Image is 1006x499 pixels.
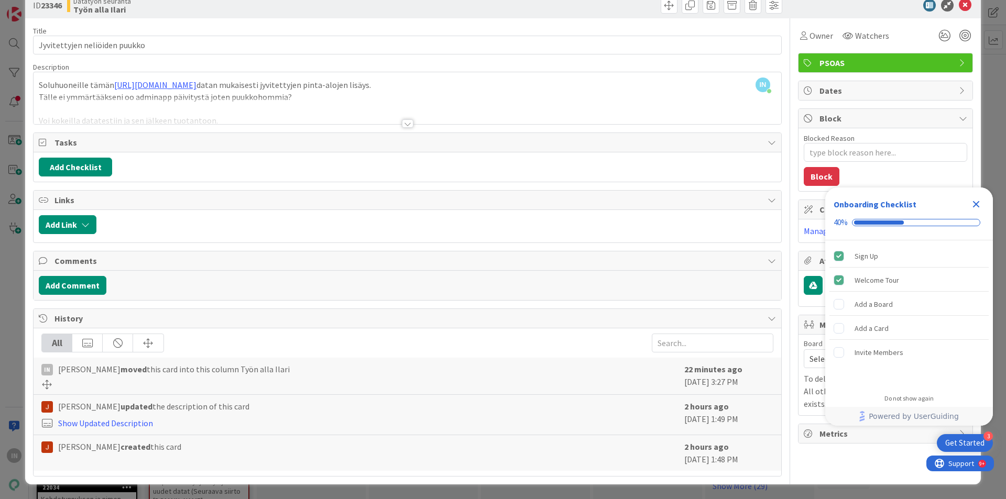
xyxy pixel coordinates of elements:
[819,427,954,440] span: Metrics
[825,240,993,387] div: Checklist items
[819,84,954,97] span: Dates
[884,394,934,403] div: Do not show again
[121,401,152,412] b: updated
[855,322,889,335] div: Add a Card
[121,441,150,452] b: created
[834,198,916,210] div: Onboarding Checklist
[830,407,988,426] a: Powered by UserGuiding
[54,194,762,206] span: Links
[945,438,985,448] div: Get Started
[39,158,112,176] button: Add Checklist
[41,364,53,375] div: IN
[834,218,848,227] div: 40%
[869,410,959,423] span: Powered by UserGuiding
[684,440,773,465] div: [DATE] 1:48 PM
[684,441,729,452] b: 2 hours ago
[33,62,69,72] span: Description
[819,318,954,331] span: Mirrors
[33,26,47,36] label: Title
[39,215,96,234] button: Add Link
[819,57,954,69] span: PSOAS
[39,276,106,295] button: Add Comment
[829,317,989,340] div: Add a Card is incomplete.
[825,187,993,426] div: Checklist Container
[22,2,48,14] span: Support
[53,4,58,13] div: 9+
[819,203,954,216] span: Custom Fields
[937,434,993,452] div: Open Get Started checklist, remaining modules: 3
[54,312,762,325] span: History
[121,364,147,374] b: moved
[58,400,249,413] span: [PERSON_NAME] the description of this card
[54,254,762,267] span: Comments
[804,372,967,410] p: To delete a mirror card, just delete the card. All other mirrored cards will continue to exists.
[819,254,954,267] span: Attachments
[819,112,954,125] span: Block
[684,364,742,374] b: 22 minutes ago
[39,79,776,91] p: Soluhuoneille tämän datan mukaisesti jyvitettyjen pinta-alojen lisäys.
[829,245,989,268] div: Sign Up is complete.
[855,274,899,286] div: Welcome Tour
[855,29,889,42] span: Watchers
[855,250,878,262] div: Sign Up
[810,29,833,42] span: Owner
[829,269,989,292] div: Welcome Tour is complete.
[684,400,773,429] div: [DATE] 1:49 PM
[41,441,53,453] img: JM
[804,134,855,143] label: Blocked Reason
[54,136,762,149] span: Tasks
[855,346,903,359] div: Invite Members
[855,298,893,311] div: Add a Board
[58,418,153,428] a: Show Updated Description
[804,167,839,186] button: Block
[834,218,985,227] div: Checklist progress: 40%
[756,77,770,92] span: IN
[804,226,884,236] a: Manage Custom Fields
[810,351,944,366] span: Select...
[114,80,196,90] a: [URL][DOMAIN_NAME]
[829,293,989,316] div: Add a Board is incomplete.
[968,196,985,213] div: Close Checklist
[684,401,729,412] b: 2 hours ago
[58,440,181,453] span: [PERSON_NAME] this card
[804,340,823,347] span: Board
[39,91,776,103] p: Tälle ei ymmärtääkseni oo adminapp päivitystä joten puukkohommia?
[73,5,131,14] b: Työn alla Ilari
[33,36,782,54] input: type card name here...
[58,363,290,375] span: [PERSON_NAME] this card into this column Työn alla Ilari
[829,341,989,364] div: Invite Members is incomplete.
[684,363,773,389] div: [DATE] 3:27 PM
[41,401,53,413] img: JM
[652,334,773,352] input: Search...
[983,431,993,441] div: 3
[825,407,993,426] div: Footer
[42,334,72,352] div: All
